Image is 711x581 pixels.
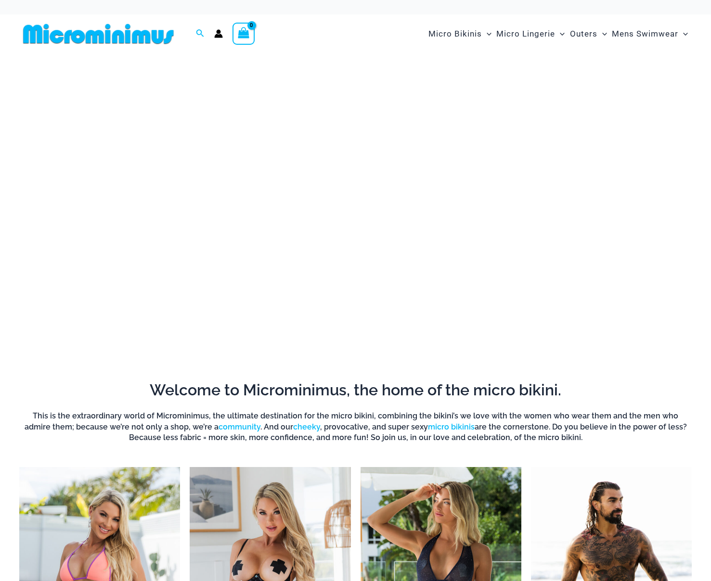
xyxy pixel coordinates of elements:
a: community [219,422,260,431]
img: MM SHOP LOGO FLAT [19,23,178,45]
a: Micro BikinisMenu ToggleMenu Toggle [426,19,494,49]
a: Mens SwimwearMenu ToggleMenu Toggle [609,19,690,49]
span: Micro Bikinis [428,22,482,46]
span: Menu Toggle [678,22,688,46]
span: Menu Toggle [597,22,607,46]
a: micro bikinis [428,422,475,431]
span: Menu Toggle [482,22,491,46]
h2: Welcome to Microminimus, the home of the micro bikini. [19,380,692,400]
h6: This is the extraordinary world of Microminimus, the ultimate destination for the micro bikini, c... [19,411,692,443]
a: Micro LingerieMenu ToggleMenu Toggle [494,19,567,49]
a: OutersMenu ToggleMenu Toggle [568,19,609,49]
a: Search icon link [196,28,205,40]
a: View Shopping Cart, empty [233,23,255,45]
span: Mens Swimwear [612,22,678,46]
span: Outers [570,22,597,46]
nav: Site Navigation [425,18,692,50]
span: Menu Toggle [555,22,565,46]
span: Micro Lingerie [496,22,555,46]
a: cheeky [293,422,320,431]
a: Account icon link [214,29,223,38]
